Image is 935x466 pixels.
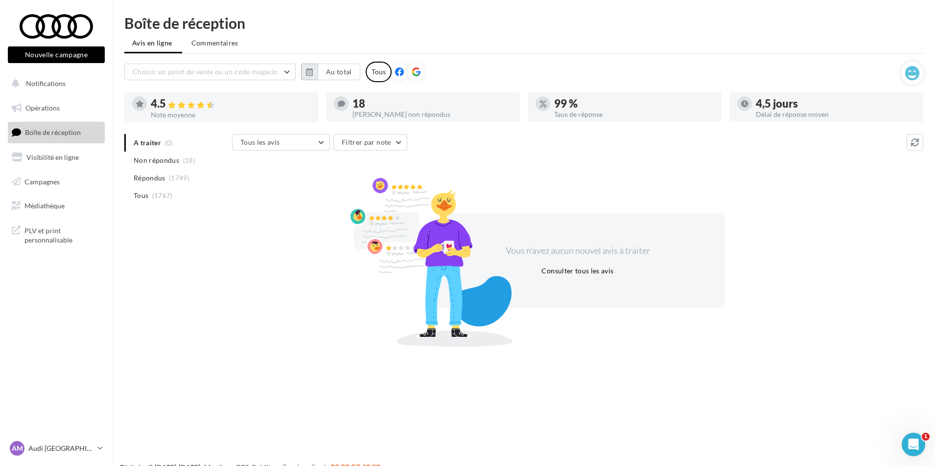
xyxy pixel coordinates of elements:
[24,177,60,185] span: Campagnes
[538,265,617,277] button: Consulter tous les avis
[6,147,107,168] a: Visibilité en ligne
[151,111,310,118] div: Note moyenne
[26,153,79,161] span: Visibilité en ligne
[366,62,392,82] div: Tous
[134,173,165,183] span: Répondus
[133,67,278,76] span: Choisir un point de vente ou un code magasin
[183,156,195,164] span: (18)
[25,128,81,136] span: Boîte de réception
[756,111,915,118] div: Délai de réponse moyen
[24,224,101,245] span: PLV et print personnalisable
[922,433,930,441] span: 1
[493,244,662,257] div: Vous n'avez aucun nouvel avis à traiter
[8,46,105,63] button: Nouvelle campagne
[352,111,512,118] div: [PERSON_NAME] non répondus
[6,98,107,118] a: Opérations
[124,16,923,30] div: Boîte de réception
[24,201,65,210] span: Médiathèque
[333,134,407,151] button: Filtrer par note
[6,196,107,216] a: Médiathèque
[28,444,93,453] p: Audi [GEOGRAPHIC_DATA]
[318,64,360,80] button: Au total
[134,155,179,165] span: Non répondus
[352,98,512,109] div: 18
[6,172,107,192] a: Campagnes
[124,64,296,80] button: Choisir un point de vente ou un code magasin
[26,79,66,88] span: Notifications
[151,98,310,110] div: 4.5
[301,64,360,80] button: Au total
[232,134,330,151] button: Tous les avis
[152,192,173,200] span: (1767)
[134,191,148,200] span: Tous
[12,444,23,453] span: AM
[554,98,714,109] div: 99 %
[169,174,189,182] span: (1749)
[6,220,107,249] a: PLV et print personnalisable
[554,111,714,118] div: Taux de réponse
[191,38,238,48] span: Commentaires
[6,122,107,143] a: Boîte de réception
[756,98,915,109] div: 4,5 jours
[6,73,103,94] button: Notifications
[902,433,925,456] iframe: Intercom live chat
[25,104,60,112] span: Opérations
[8,439,105,458] a: AM Audi [GEOGRAPHIC_DATA]
[240,138,280,146] span: Tous les avis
